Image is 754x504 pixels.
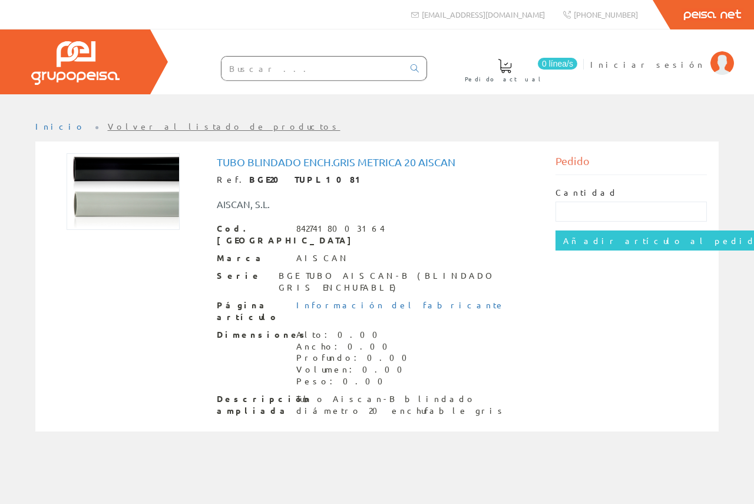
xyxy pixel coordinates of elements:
[279,270,537,294] div: BGE TUBO AISCAN-B (BLINDADO GRIS ENCHUFABLE)
[35,121,85,131] a: Inicio
[296,375,414,387] div: Peso: 0.00
[555,187,618,199] label: Cantidad
[296,352,414,364] div: Profundo: 0.00
[465,73,545,85] span: Pedido actual
[108,121,340,131] a: Volver al listado de productos
[296,223,385,235] div: 8427418003164
[296,393,538,417] div: Tubo Aiscan-B blindado diámetro 20 enchufable gris
[67,153,180,230] img: Foto artículo Tubo Blindado Ench.gris Metrica 20 Aiscan (192x130.28571428571)
[296,252,349,264] div: AISCAN
[574,9,638,19] span: [PHONE_NUMBER]
[296,299,505,310] a: Información del fabricante
[296,341,414,353] div: Ancho: 0.00
[217,223,287,246] span: Cod. [GEOGRAPHIC_DATA]
[217,329,287,341] span: Dimensiones
[590,58,705,70] span: Iniciar sesión
[296,329,414,341] div: Alto: 0.00
[538,58,577,70] span: 0 línea/s
[296,364,414,375] div: Volumen: 0.00
[217,393,287,417] span: Descripción ampliada
[221,57,404,80] input: Buscar ...
[217,174,538,186] div: Ref.
[590,49,734,60] a: Iniciar sesión
[555,153,707,175] div: Pedido
[422,9,545,19] span: [EMAIL_ADDRESS][DOMAIN_NAME]
[217,299,287,323] span: Página artículo
[31,41,120,85] img: Grupo Peisa
[217,270,270,282] span: Serie
[217,156,538,168] h1: Tubo Blindado Ench.gris Metrica 20 Aiscan
[217,252,287,264] span: Marca
[249,174,366,185] strong: BGE20 TUPL1081
[208,197,405,211] div: AISCAN, S.L.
